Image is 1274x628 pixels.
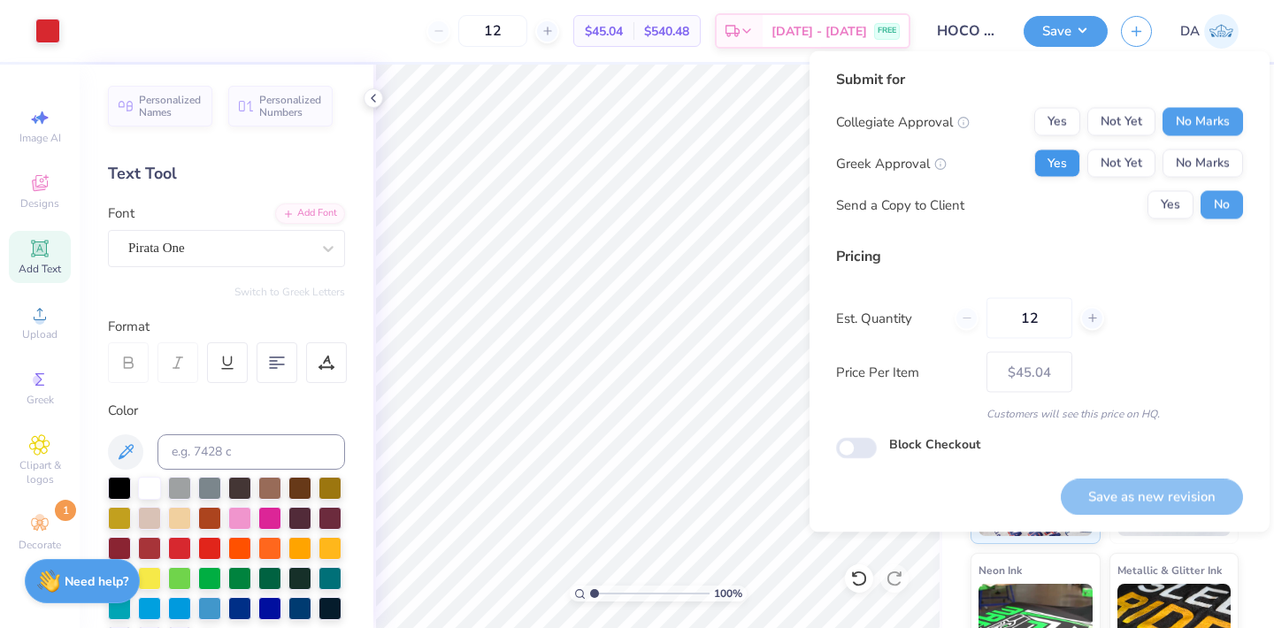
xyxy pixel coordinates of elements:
[108,162,345,186] div: Text Tool
[19,262,61,276] span: Add Text
[19,131,61,145] span: Image AI
[27,393,54,407] span: Greek
[1117,561,1222,579] span: Metallic & Glitter Ink
[836,362,973,382] label: Price Per Item
[924,13,1010,49] input: Untitled Design
[1180,14,1239,49] a: DA
[108,317,347,337] div: Format
[836,153,947,173] div: Greek Approval
[1201,191,1243,219] button: No
[836,406,1243,422] div: Customers will see this price on HQ.
[836,246,1243,267] div: Pricing
[644,22,689,41] span: $540.48
[889,435,980,454] label: Block Checkout
[1204,14,1239,49] img: Deeksha Arora
[1180,21,1200,42] span: DA
[234,285,345,299] button: Switch to Greek Letters
[836,69,1243,90] div: Submit for
[275,203,345,224] div: Add Font
[20,196,59,211] span: Designs
[1034,149,1080,178] button: Yes
[986,298,1072,339] input: – –
[108,401,345,421] div: Color
[836,195,964,215] div: Send a Copy to Client
[1163,149,1243,178] button: No Marks
[1087,108,1155,136] button: Not Yet
[157,434,345,470] input: e.g. 7428 c
[55,500,76,521] span: 1
[65,573,128,590] strong: Need help?
[836,111,970,132] div: Collegiate Approval
[1024,16,1108,47] button: Save
[259,94,322,119] span: Personalized Numbers
[108,203,134,224] label: Font
[9,458,71,486] span: Clipart & logos
[22,327,58,341] span: Upload
[1147,191,1193,219] button: Yes
[979,561,1022,579] span: Neon Ink
[139,94,202,119] span: Personalized Names
[458,15,527,47] input: – –
[714,586,742,601] span: 100 %
[1034,108,1080,136] button: Yes
[1163,108,1243,136] button: No Marks
[836,308,941,328] label: Est. Quantity
[878,25,896,37] span: FREE
[585,22,623,41] span: $45.04
[19,538,61,552] span: Decorate
[771,22,867,41] span: [DATE] - [DATE]
[1087,149,1155,178] button: Not Yet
